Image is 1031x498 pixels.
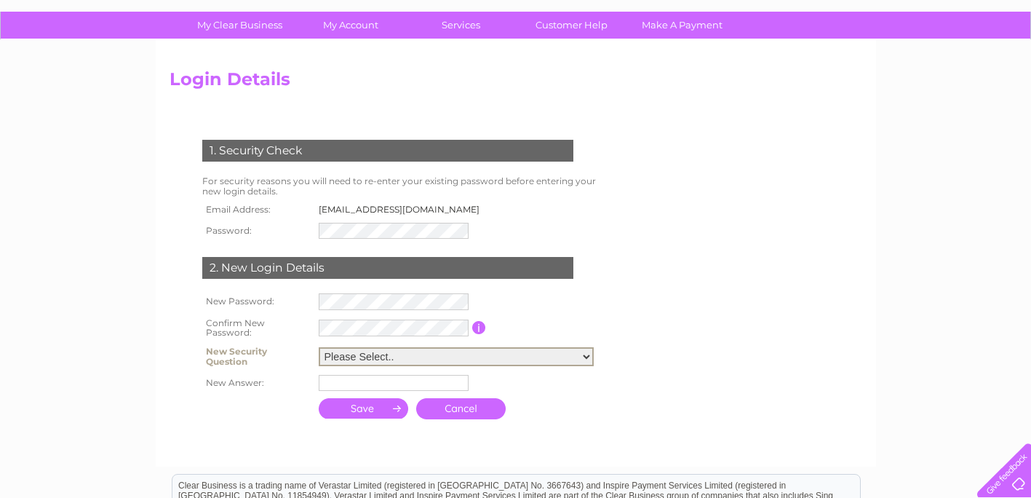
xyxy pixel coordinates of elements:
div: 2. New Login Details [202,257,573,279]
a: Customer Help [511,12,632,39]
td: For security reasons you will need to re-enter your existing password before entering your new lo... [199,173,612,200]
a: My Clear Business [180,12,300,39]
div: 1. Security Check [202,140,573,162]
th: Email Address: [199,200,315,219]
a: My Account [290,12,410,39]
input: Information [472,321,486,334]
th: New Security Question [199,342,315,371]
a: 0333 014 3131 [757,7,857,25]
img: logo.png [36,38,111,82]
a: Services [401,12,521,39]
input: Submit [319,398,409,419]
a: Cancel [416,398,506,419]
h2: Login Details [170,69,862,97]
a: Contact [934,62,970,73]
a: Blog [904,62,925,73]
td: [EMAIL_ADDRESS][DOMAIN_NAME] [315,200,492,219]
div: Clear Business is a trading name of Verastar Limited (registered in [GEOGRAPHIC_DATA] No. 3667643... [172,8,860,71]
a: Make A Payment [622,12,742,39]
th: Confirm New Password: [199,314,315,343]
th: Password: [199,219,315,243]
a: Telecoms [852,62,896,73]
a: Log out [983,62,1017,73]
a: Energy [811,62,843,73]
th: New Answer: [199,371,315,395]
a: Water [775,62,803,73]
th: New Password: [199,290,315,314]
